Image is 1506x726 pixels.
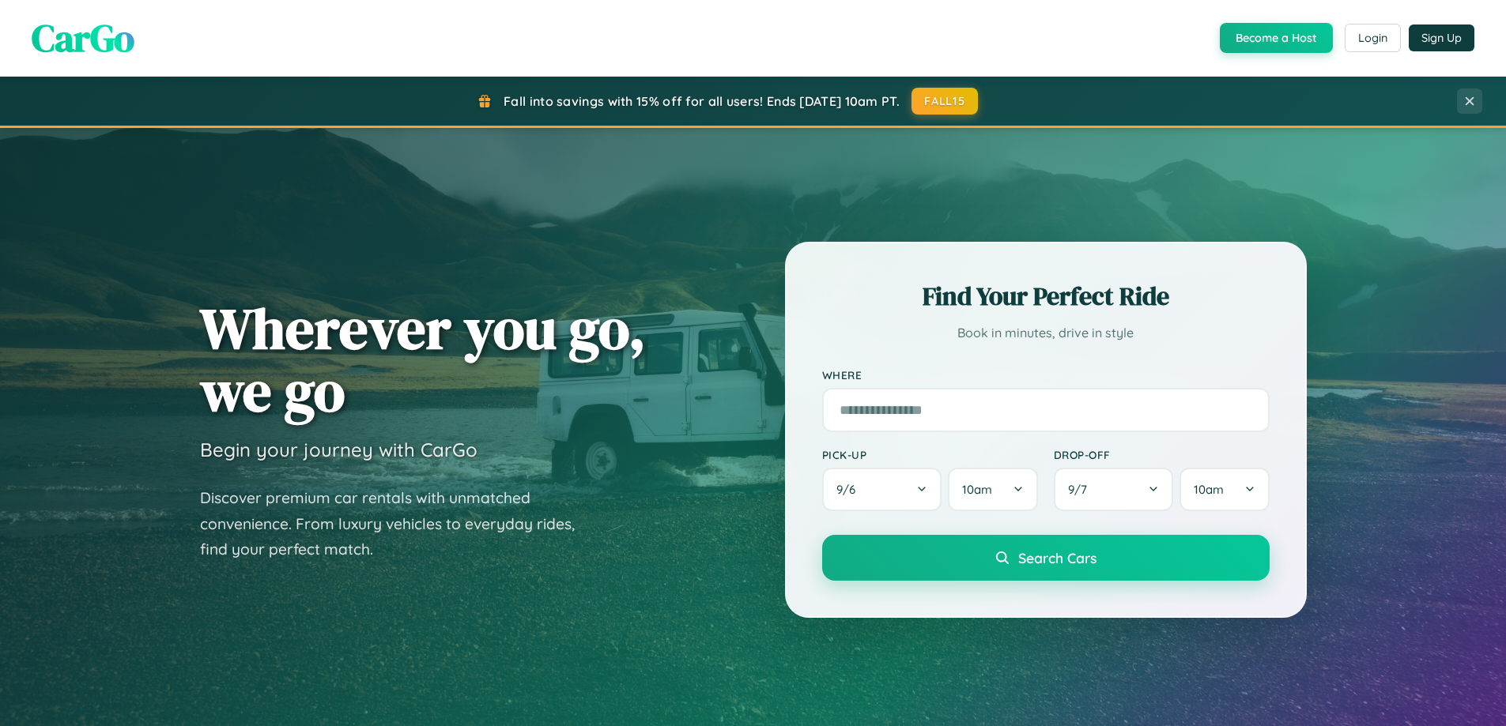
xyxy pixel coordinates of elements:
[822,279,1270,314] h2: Find Your Perfect Ride
[822,368,1270,382] label: Where
[1180,468,1269,511] button: 10am
[836,482,863,497] span: 9 / 6
[822,322,1270,344] p: Book in minutes, drive in style
[948,468,1037,511] button: 10am
[504,93,900,109] span: Fall into savings with 15% off for all users! Ends [DATE] 10am PT.
[1194,482,1224,497] span: 10am
[1068,482,1095,497] span: 9 / 7
[822,448,1038,461] label: Pick-up
[1220,23,1333,53] button: Become a Host
[912,88,978,115] button: FALL15
[200,297,646,422] h1: Wherever you go, we go
[32,12,134,64] span: CarGo
[1409,24,1474,51] button: Sign Up
[962,482,992,497] span: 10am
[200,438,477,461] h3: Begin your journey with CarGo
[822,535,1270,581] button: Search Cars
[822,468,942,511] button: 9/6
[1018,549,1096,566] span: Search Cars
[200,485,595,562] p: Discover premium car rentals with unmatched convenience. From luxury vehicles to everyday rides, ...
[1054,468,1174,511] button: 9/7
[1054,448,1270,461] label: Drop-off
[1345,24,1401,52] button: Login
